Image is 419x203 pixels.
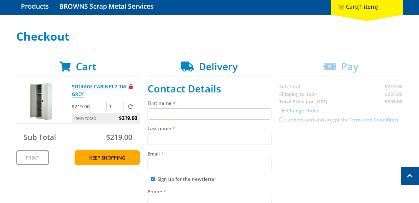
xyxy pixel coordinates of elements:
label: Phone [148,188,271,195]
a: Remove from cart [129,83,133,90]
a: STORAGE CABINET 2.1M GREY [72,83,126,97]
span: $219.00 [106,132,132,142]
span: Sub Total [24,132,56,142]
label: First name [148,99,271,107]
label: Last name [148,125,271,132]
span: (1 item) [357,3,378,10]
label: Sign up for the newsletter [158,176,216,182]
label: Email [148,150,271,157]
h2: Contact Details [148,83,271,95]
span: $219.00 [119,113,137,123]
input: Please enter your email address. [148,159,271,170]
span: Delivery [199,60,238,73]
a: Print [16,150,49,165]
p: Item total: [72,113,140,123]
span: Cart [76,60,96,73]
img: STORAGE CABINET 2.1M GREY [22,83,60,120]
p: $219.00 [72,103,105,110]
a: Keep Shopping [75,150,140,165]
h1: Checkout [16,30,403,43]
input: Please enter your first name. [148,108,271,120]
input: Please enter your last name. [148,134,271,145]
